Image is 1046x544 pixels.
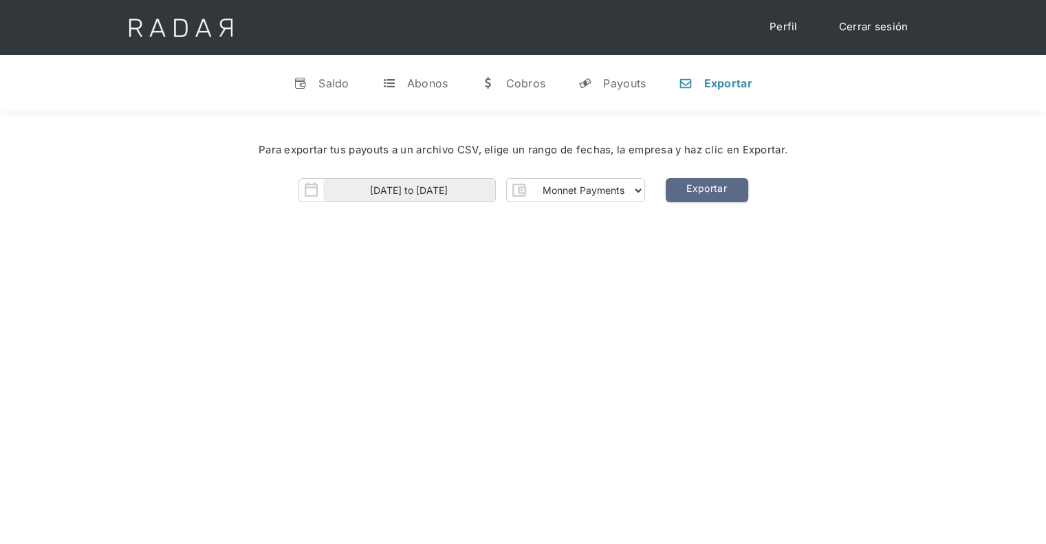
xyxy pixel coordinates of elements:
[481,76,494,90] div: w
[505,76,545,90] div: Cobros
[382,76,396,90] div: t
[704,76,752,90] div: Exportar
[679,76,693,90] div: n
[407,76,448,90] div: Abonos
[603,76,646,90] div: Payouts
[578,76,592,90] div: y
[318,76,349,90] div: Saldo
[825,14,922,41] a: Cerrar sesión
[41,142,1005,158] div: Para exportar tus payouts a un archivo CSV, elige un rango de fechas, la empresa y haz clic en Ex...
[294,76,307,90] div: v
[756,14,811,41] a: Perfil
[298,178,645,202] form: Form
[666,178,748,202] a: Exportar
